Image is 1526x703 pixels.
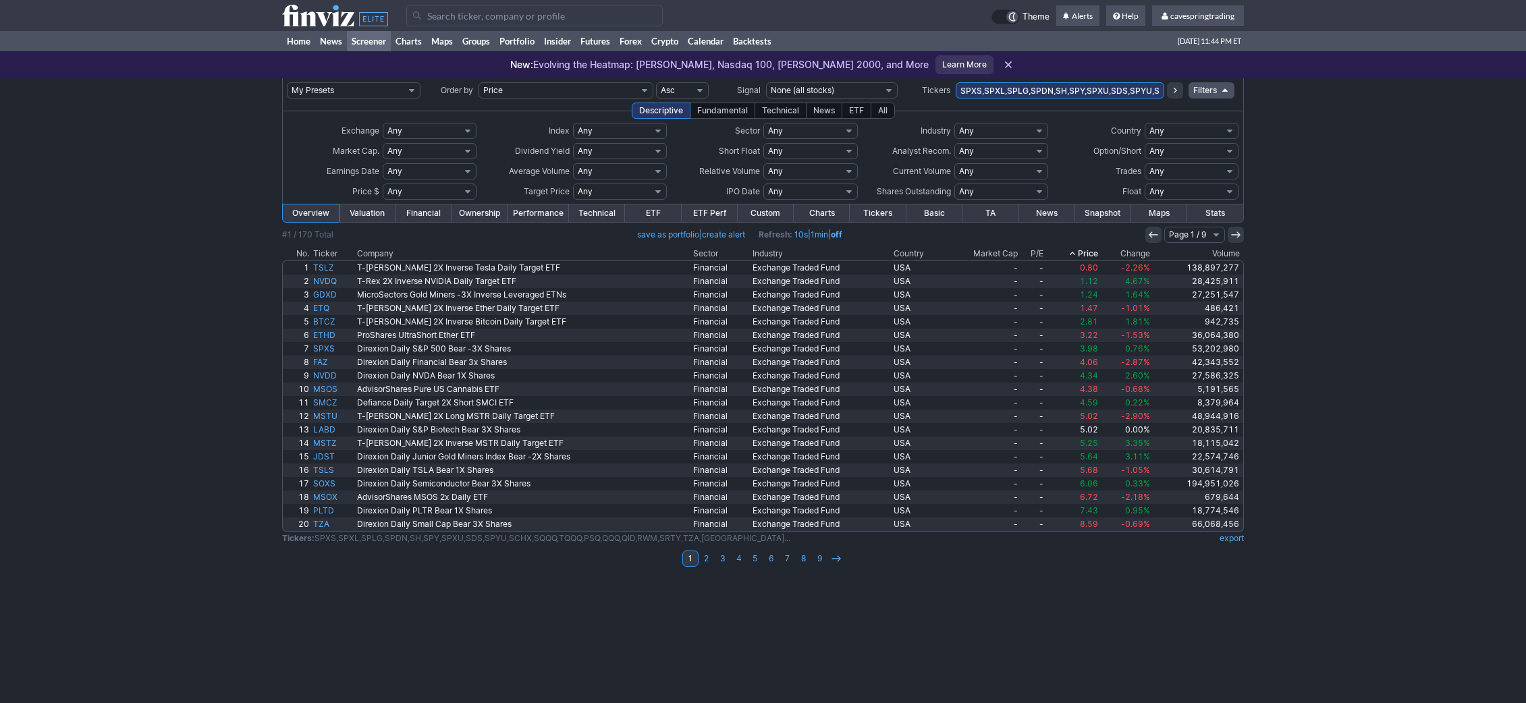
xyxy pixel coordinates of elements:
a: - [944,261,1019,275]
span: | [637,228,745,242]
a: 4.34 [1045,369,1099,383]
a: 1.47 [1045,302,1099,315]
a: - [1020,450,1046,463]
a: ETF Perf [682,204,738,222]
a: - [1020,302,1046,315]
a: TA [962,204,1018,222]
a: USA [892,477,945,490]
span: 0.76% [1125,343,1150,354]
a: Exchange Traded Fund [751,450,892,463]
a: 4.38 [1045,383,1099,396]
a: 30,614,791 [1152,463,1243,477]
a: Financial [396,204,452,222]
a: Direxion Daily Junior Gold Miners Index Bear -2X Shares [355,450,691,463]
span: -0.68% [1121,384,1150,394]
a: USA [892,450,945,463]
a: 18,774,546 [1152,504,1243,517]
a: Direxion Daily Financial Bear 3x Shares [355,356,691,369]
a: - [1020,329,1046,342]
a: - [1020,356,1046,369]
a: cavespringtrading [1152,5,1244,27]
a: GDXD [311,288,355,302]
a: 15 [283,450,311,463]
a: - [944,396,1019,410]
a: Ownership [452,204,508,222]
a: 5.25 [1045,437,1099,450]
a: Financial [691,342,751,356]
a: -1.01% [1100,302,1152,315]
a: Futures [576,31,615,51]
a: Financial [691,329,751,342]
input: Search [406,5,663,26]
div: Technical [755,103,807,119]
a: ProShares UltraShort Ether ETF [355,329,691,342]
a: USA [892,437,945,450]
a: 3.11% [1100,450,1152,463]
a: - [944,477,1019,490]
span: 2.81 [1080,316,1098,327]
a: 1.24 [1045,288,1099,302]
a: 9 [283,369,311,383]
a: USA [892,356,945,369]
a: Financial [691,490,751,504]
a: TZA [311,517,355,531]
a: 0.76% [1100,342,1152,356]
a: 13 [283,423,311,437]
a: 20,835,711 [1152,423,1243,437]
a: - [944,315,1019,329]
a: 3.35% [1100,437,1152,450]
a: Financial [691,463,751,477]
a: 5 [283,315,311,329]
a: Charts [794,204,850,222]
a: - [1020,490,1046,504]
a: 679,644 [1152,490,1243,504]
a: ETHD [311,329,355,342]
span: 3.35% [1125,438,1150,448]
a: 3.98 [1045,342,1099,356]
a: Exchange Traded Fund [751,463,892,477]
a: Financial [691,288,751,302]
a: 22,574,746 [1152,450,1243,463]
a: T-[PERSON_NAME] 2X Inverse Tesla Daily Target ETF [355,261,691,275]
a: USA [892,342,945,356]
a: 17 [283,477,311,490]
a: 2.60% [1100,369,1152,383]
a: 4 [283,302,311,315]
a: News [315,31,347,51]
span: 4.38 [1080,384,1098,394]
a: - [1020,423,1046,437]
a: SMCZ [311,396,355,410]
a: Exchange Traded Fund [751,302,892,315]
a: create alert [702,229,745,240]
a: Direxion Daily TSLA Bear 1X Shares [355,463,691,477]
span: -2.26% [1121,262,1150,273]
a: 3.22 [1045,329,1099,342]
a: Exchange Traded Fund [751,437,892,450]
a: - [1020,342,1046,356]
div: ETF [842,103,871,119]
a: Backtests [728,31,776,51]
a: Financial [691,477,751,490]
a: - [1020,437,1046,450]
a: Calendar [683,31,728,51]
span: 1.81% [1125,316,1150,327]
a: Valuation [339,204,395,222]
a: 28,425,911 [1152,275,1243,288]
span: 4.59 [1080,397,1098,407]
span: 6.72 [1080,492,1098,502]
a: Exchange Traded Fund [751,329,892,342]
a: Forex [615,31,647,51]
a: - [1020,504,1046,517]
span: 0.80 [1080,262,1098,273]
a: 942,735 [1152,315,1243,329]
a: Learn More [935,55,993,74]
a: T-[PERSON_NAME] 2X Inverse Bitcoin Daily Target ETF [355,315,691,329]
a: Financial [691,437,751,450]
span: 1.47 [1080,303,1098,313]
a: 4.59 [1045,396,1099,410]
span: 0.33% [1125,478,1150,488]
a: Exchange Traded Fund [751,504,892,517]
a: Financial [691,356,751,369]
a: Financial [691,275,751,288]
a: 42,343,552 [1152,356,1243,369]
